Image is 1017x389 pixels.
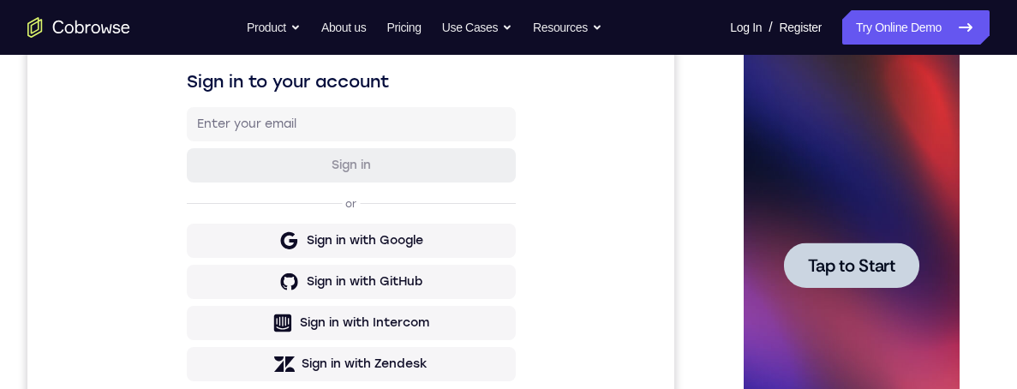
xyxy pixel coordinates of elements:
span: Tap to Start [77,244,165,261]
input: Enter your email [170,164,478,181]
span: / [769,17,772,38]
button: Product [247,10,301,45]
a: About us [321,10,366,45]
button: Sign in with Intercom [159,354,488,388]
div: Sign in with Intercom [272,362,402,380]
a: Log In [730,10,762,45]
div: Sign in with Google [279,280,396,297]
a: Register [780,10,822,45]
a: Go to the home page [27,17,130,38]
button: Sign in with Google [159,272,488,306]
div: Sign in with GitHub [279,321,395,338]
h1: Sign in to your account [159,117,488,141]
button: Use Cases [442,10,512,45]
button: Tap to Start [53,230,188,275]
button: Resources [533,10,602,45]
p: or [314,245,332,259]
button: Sign in with GitHub [159,313,488,347]
button: Sign in [159,196,488,230]
a: Try Online Demo [842,10,990,45]
a: Pricing [386,10,421,45]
